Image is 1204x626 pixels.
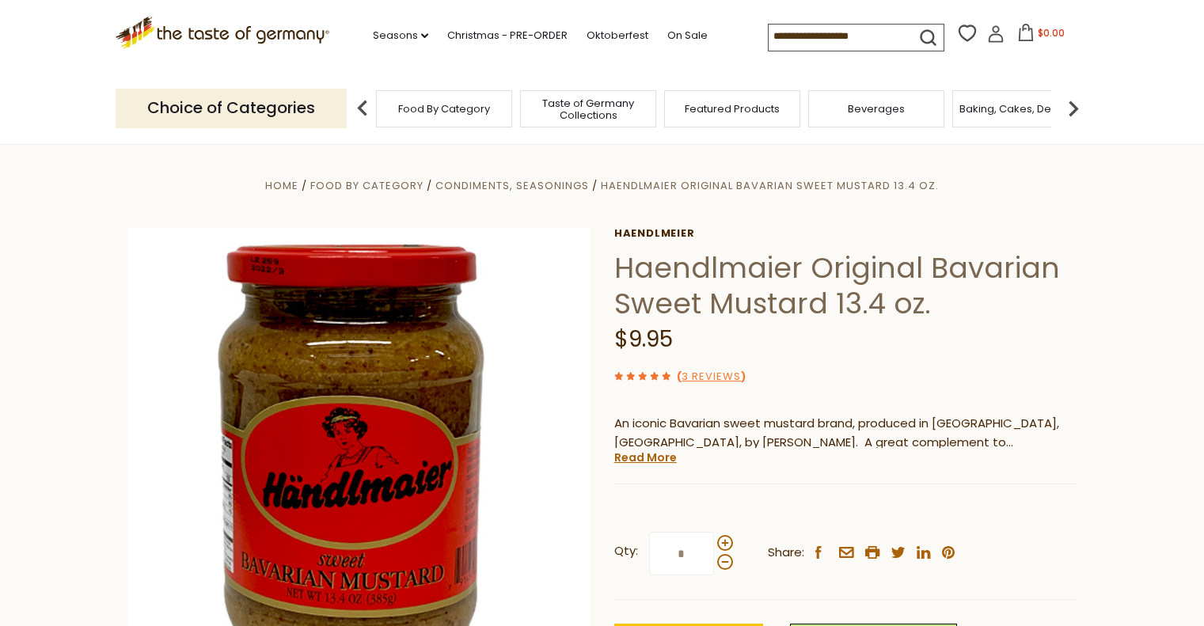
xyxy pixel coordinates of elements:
[682,369,741,385] a: 3 Reviews
[1008,24,1075,47] button: $0.00
[614,541,638,561] strong: Qty:
[677,369,746,384] span: ( )
[614,227,1077,240] a: Haendlmeier
[373,27,428,44] a: Seasons
[601,178,939,193] a: Haendlmaier Original Bavarian Sweet Mustard 13.4 oz.
[447,27,568,44] a: Christmas - PRE-ORDER
[398,103,490,115] a: Food By Category
[116,89,347,127] p: Choice of Categories
[1058,93,1089,124] img: next arrow
[1038,26,1065,40] span: $0.00
[768,543,804,563] span: Share:
[649,532,714,575] input: Qty:
[848,103,905,115] a: Beverages
[614,450,677,465] a: Read More
[435,178,589,193] a: Condiments, Seasonings
[265,178,298,193] a: Home
[525,97,651,121] a: Taste of Germany Collections
[347,93,378,124] img: previous arrow
[685,103,780,115] a: Featured Products
[614,250,1077,321] h1: Haendlmaier Original Bavarian Sweet Mustard 13.4 oz.
[587,27,648,44] a: Oktoberfest
[310,178,423,193] a: Food By Category
[614,324,673,355] span: $9.95
[614,414,1077,453] p: An iconic Bavarian sweet mustard brand, produced in [GEOGRAPHIC_DATA], [GEOGRAPHIC_DATA], by [PER...
[667,27,708,44] a: On Sale
[959,103,1082,115] a: Baking, Cakes, Desserts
